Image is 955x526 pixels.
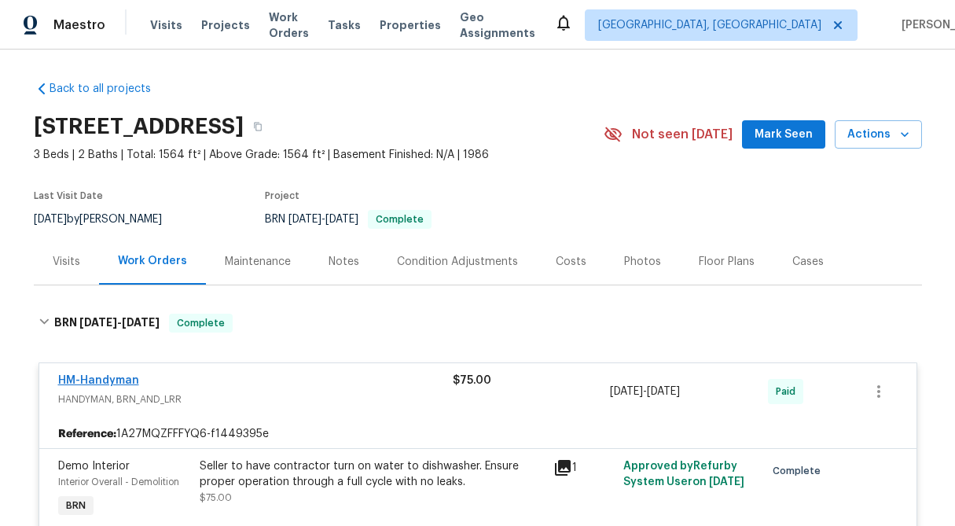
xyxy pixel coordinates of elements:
span: [DATE] [79,317,117,328]
span: [DATE] [647,386,680,397]
div: BRN [DATE]-[DATE]Complete [34,298,922,348]
span: Project [265,191,299,200]
span: [DATE] [325,214,358,225]
span: Complete [369,215,430,224]
span: Maestro [53,17,105,33]
div: 1A27MQZFFFYQ6-f1449395e [39,420,916,448]
span: - [288,214,358,225]
div: Costs [556,254,586,270]
span: [GEOGRAPHIC_DATA], [GEOGRAPHIC_DATA] [598,17,821,33]
h2: [STREET_ADDRESS] [34,119,244,134]
button: Actions [835,120,922,149]
b: Reference: [58,426,116,442]
a: Back to all projects [34,81,185,97]
span: 3 Beds | 2 Baths | Total: 1564 ft² | Above Grade: 1564 ft² | Basement Finished: N/A | 1986 [34,147,604,163]
span: [DATE] [34,214,67,225]
div: Notes [329,254,359,270]
div: Cases [792,254,824,270]
span: BRN [60,498,92,513]
span: Approved by Refurby System User on [623,461,744,487]
div: Maintenance [225,254,291,270]
span: Mark Seen [755,125,813,145]
div: Work Orders [118,253,187,269]
div: 1 [553,458,615,477]
button: Copy Address [244,112,272,141]
span: Complete [171,315,231,331]
div: Visits [53,254,80,270]
span: Demo Interior [58,461,130,472]
span: [DATE] [610,386,643,397]
span: Not seen [DATE] [632,127,733,142]
span: BRN [265,214,432,225]
span: Actions [847,125,909,145]
div: Seller to have contractor turn on water to dishwasher. Ensure proper operation through a full cyc... [200,458,544,490]
span: [DATE] [709,476,744,487]
span: Properties [380,17,441,33]
h6: BRN [54,314,160,333]
button: Mark Seen [742,120,825,149]
div: Floor Plans [699,254,755,270]
span: - [79,317,160,328]
span: Geo Assignments [460,9,535,41]
a: HM-Handyman [58,375,139,386]
span: Interior Overall - Demolition [58,477,179,487]
div: by [PERSON_NAME] [34,210,181,229]
span: Paid [776,384,802,399]
span: $75.00 [200,493,232,502]
span: Visits [150,17,182,33]
span: Work Orders [269,9,309,41]
span: [DATE] [122,317,160,328]
span: Complete [773,463,827,479]
span: Projects [201,17,250,33]
div: Condition Adjustments [397,254,518,270]
span: Last Visit Date [34,191,103,200]
span: [DATE] [288,214,321,225]
span: Tasks [328,20,361,31]
div: Photos [624,254,661,270]
span: HANDYMAN, BRN_AND_LRR [58,392,453,407]
span: - [610,384,680,399]
span: $75.00 [453,375,491,386]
